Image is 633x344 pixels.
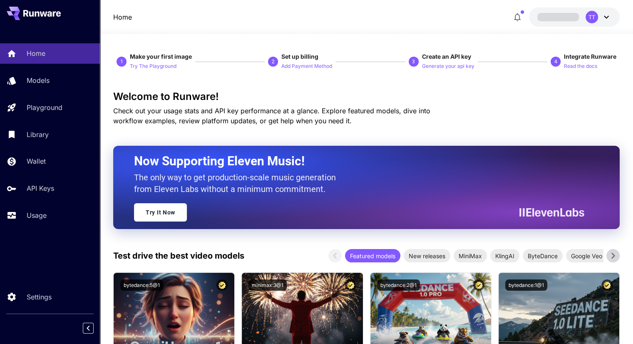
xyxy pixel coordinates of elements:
[529,7,620,27] button: TT
[404,249,450,262] div: New releases
[120,58,123,65] p: 1
[27,183,54,193] p: API Keys
[248,279,287,291] button: minimax:3@1
[120,279,163,291] button: bytedance:5@1
[27,210,47,220] p: Usage
[473,279,484,291] button: Certified Model – Vetted for best performance and includes a commercial license.
[27,130,49,140] p: Library
[564,62,597,70] p: Read the docs
[113,12,132,22] nav: breadcrumb
[130,62,176,70] p: Try The Playground
[130,53,192,60] span: Make your first image
[134,153,578,169] h2: Now Supporting Eleven Music!
[454,252,487,260] span: MiniMax
[27,156,46,166] p: Wallet
[345,249,400,262] div: Featured models
[345,252,400,260] span: Featured models
[27,292,52,302] p: Settings
[564,53,616,60] span: Integrate Runware
[89,321,100,336] div: Collapse sidebar
[113,12,132,22] a: Home
[412,58,415,65] p: 3
[566,249,607,262] div: Google Veo
[134,172,342,195] p: The only way to get production-scale music generation from Eleven Labs without a minimum commitment.
[113,249,244,262] p: Test drive the best video models
[83,323,94,334] button: Collapse sidebar
[281,61,332,71] button: Add Payment Method
[505,279,547,291] button: bytedance:1@1
[272,58,275,65] p: 2
[564,61,597,71] button: Read the docs
[130,61,176,71] button: Try The Playground
[454,249,487,262] div: MiniMax
[422,62,474,70] p: Generate your api key
[566,252,607,260] span: Google Veo
[377,279,420,291] button: bytedance:2@1
[490,249,519,262] div: KlingAI
[586,11,598,23] div: TT
[523,252,563,260] span: ByteDance
[404,252,450,260] span: New releases
[601,279,613,291] button: Certified Model – Vetted for best performance and includes a commercial license.
[113,91,620,102] h3: Welcome to Runware!
[345,279,356,291] button: Certified Model – Vetted for best performance and includes a commercial license.
[422,53,471,60] span: Create an API key
[27,75,50,85] p: Models
[281,62,332,70] p: Add Payment Method
[27,102,62,112] p: Playground
[134,203,187,222] a: Try It Now
[281,53,318,60] span: Set up billing
[113,107,430,125] span: Check out your usage stats and API key performance at a glance. Explore featured models, dive int...
[490,252,519,260] span: KlingAI
[216,279,228,291] button: Certified Model – Vetted for best performance and includes a commercial license.
[523,249,563,262] div: ByteDance
[554,58,557,65] p: 4
[422,61,474,71] button: Generate your api key
[27,48,45,58] p: Home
